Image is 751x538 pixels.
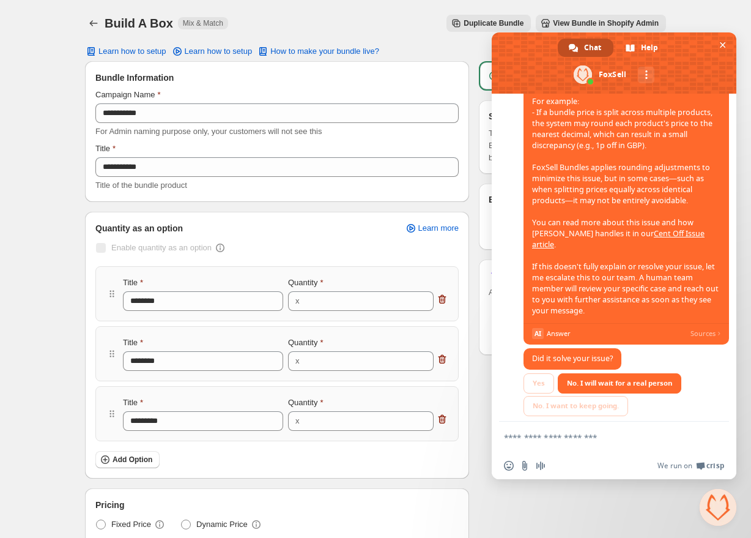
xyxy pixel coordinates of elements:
[185,47,253,56] span: Learn how to setup
[95,222,183,234] span: Quantity as an option
[418,223,459,233] span: Learn more
[111,243,212,252] span: Enable quantity as an option
[446,15,531,32] button: Duplicate Bundle
[489,193,546,206] h3: Bundle Limits
[113,455,152,465] span: Add Option
[295,295,300,307] div: x
[98,47,166,56] span: Learn how to setup
[532,353,613,364] span: Did it solve your issue?
[95,143,116,155] label: Title
[536,15,666,32] button: View Bundle in Shopify Admin
[547,328,686,339] span: Answer
[95,127,322,136] span: For Admin naming purpose only, your customers will not see this
[641,39,658,57] span: Help
[638,67,654,83] div: More channels
[95,451,160,468] button: Add Option
[536,461,546,471] span: Audio message
[558,39,613,57] div: Chat
[288,337,323,349] label: Quantity
[295,415,300,427] div: x
[532,228,705,250] a: Cent Off Issue article
[78,43,174,60] button: Learn how to setup
[553,18,659,28] span: View Bundle in Shopify Admin
[164,43,260,60] a: Learn how to setup
[123,277,143,289] label: Title
[520,461,530,471] span: Send a file
[700,489,736,526] div: Close chat
[123,397,143,409] label: Title
[706,461,724,471] span: Crisp
[584,39,601,57] span: Chat
[489,110,515,122] h3: Status
[716,39,729,51] span: Close chat
[196,518,248,531] span: Dynamic Price
[95,181,187,190] span: Title of the bundle product
[489,286,656,299] span: A shopper must buy
[270,47,379,56] span: How to make your bundle live?
[288,277,323,289] label: Quantity
[123,337,143,349] label: Title
[250,43,387,60] button: How to make your bundle live?
[690,328,721,339] span: Sources
[464,18,523,28] span: Duplicate Bundle
[504,432,697,443] textarea: Compose your message...
[295,355,300,367] div: x
[657,461,724,471] a: We run onCrisp
[85,15,102,32] button: Back
[183,18,223,28] span: Mix & Match
[95,89,161,101] label: Campaign Name
[398,220,466,237] a: Learn more
[504,461,514,471] span: Insert an emoji
[489,127,656,164] span: To change the bundle's status, please do so on Bundle's Shopify product page after saving the bundle
[532,328,544,339] span: AI
[657,461,692,471] span: We run on
[105,16,173,31] h1: Build A Box
[95,72,174,84] span: Bundle Information
[95,499,124,511] span: Pricing
[615,39,670,57] div: Help
[111,518,151,531] span: Fixed Price
[288,397,323,409] label: Quantity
